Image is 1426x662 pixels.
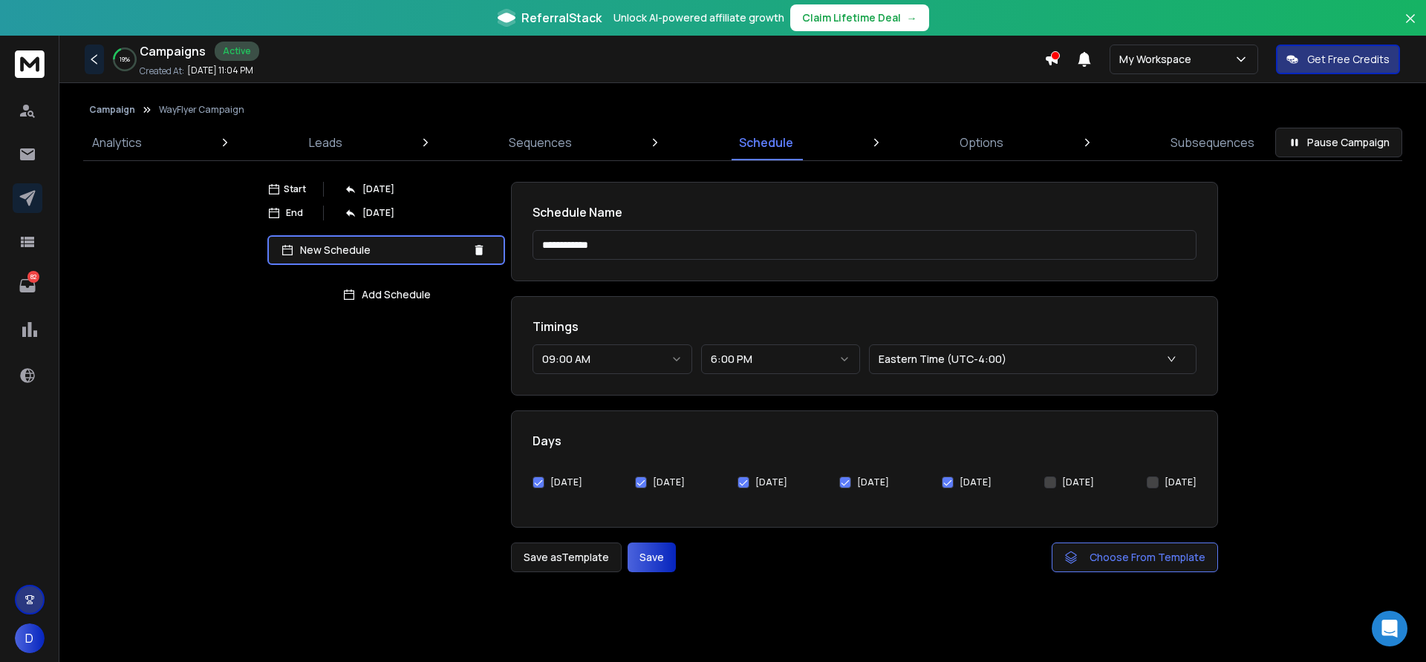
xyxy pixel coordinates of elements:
[628,543,676,572] button: Save
[1162,125,1263,160] a: Subsequences
[1119,52,1197,67] p: My Workspace
[13,271,42,301] a: 82
[187,65,253,76] p: [DATE] 11:04 PM
[1165,476,1197,488] label: [DATE]
[1276,45,1400,74] button: Get Free Credits
[1090,550,1205,565] span: Choose From Template
[300,125,351,160] a: Leads
[879,352,1012,367] p: Eastern Time (UTC-4:00)
[1171,134,1254,151] p: Subsequences
[1062,476,1094,488] label: [DATE]
[533,318,1197,335] h1: Timings
[15,623,45,653] button: D
[653,476,685,488] label: [DATE]
[309,134,342,151] p: Leads
[533,203,1197,221] h1: Schedule Name
[533,432,1197,450] h1: Days
[521,9,602,27] span: ReferralStack
[755,476,787,488] label: [DATE]
[140,65,184,77] p: Created At:
[284,183,306,195] p: Start
[27,271,39,283] p: 82
[89,104,135,116] button: Campaign
[120,55,130,64] p: 19 %
[857,476,889,488] label: [DATE]
[701,344,861,374] button: 6:00 PM
[550,476,582,488] label: [DATE]
[215,42,259,61] div: Active
[500,125,581,160] a: Sequences
[1052,543,1218,572] button: Choose From Template
[1275,128,1402,157] button: Pause Campaign
[1401,9,1420,45] button: Close banner
[613,10,784,25] p: Unlock AI-powered affiliate growth
[92,134,142,151] p: Analytics
[362,183,394,195] p: [DATE]
[951,125,1012,160] a: Options
[286,207,303,219] p: End
[300,243,466,258] p: New Schedule
[83,125,151,160] a: Analytics
[140,42,206,60] h1: Campaigns
[907,10,917,25] span: →
[730,125,802,160] a: Schedule
[790,4,929,31] button: Claim Lifetime Deal→
[739,134,793,151] p: Schedule
[960,476,992,488] label: [DATE]
[1372,611,1407,646] div: Open Intercom Messenger
[1307,52,1390,67] p: Get Free Credits
[267,280,505,309] button: Add Schedule
[511,543,622,572] button: Save asTemplate
[159,104,244,116] p: WayFlyer Campaign
[533,344,692,374] button: 09:00 AM
[509,134,572,151] p: Sequences
[960,134,1003,151] p: Options
[362,207,394,219] p: [DATE]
